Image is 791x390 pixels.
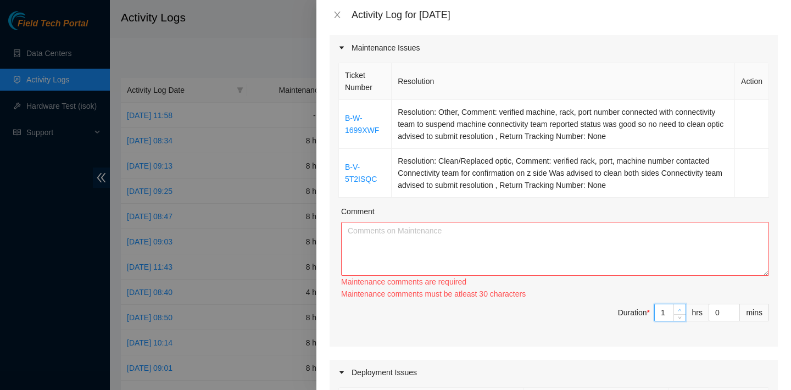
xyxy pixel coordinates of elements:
[338,369,345,376] span: caret-right
[341,288,769,300] div: Maintenance comments must be atleast 30 characters
[338,44,345,51] span: caret-right
[740,304,769,321] div: mins
[686,304,709,321] div: hrs
[392,100,735,149] td: Resolution: Other, Comment: verified machine, rack, port number connected with connectivity team ...
[330,360,778,385] div: Deployment Issues
[333,10,342,19] span: close
[673,314,686,321] span: Decrease Value
[673,304,686,314] span: Increase Value
[677,315,683,321] span: down
[392,149,735,198] td: Resolution: Clean/Replaced optic, Comment: verified rack, port, machine number contacted Connecti...
[330,35,778,60] div: Maintenance Issues
[341,222,769,276] textarea: Comment
[677,307,683,313] span: up
[735,63,769,100] th: Action
[392,63,735,100] th: Resolution
[618,307,650,319] div: Duration
[345,163,377,183] a: B-V-5T2ISQC
[345,114,379,135] a: B-W-1699XWF
[352,9,778,21] div: Activity Log for [DATE]
[330,10,345,20] button: Close
[341,276,769,288] div: Maintenance comments are required
[339,63,392,100] th: Ticket Number
[341,205,375,218] label: Comment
